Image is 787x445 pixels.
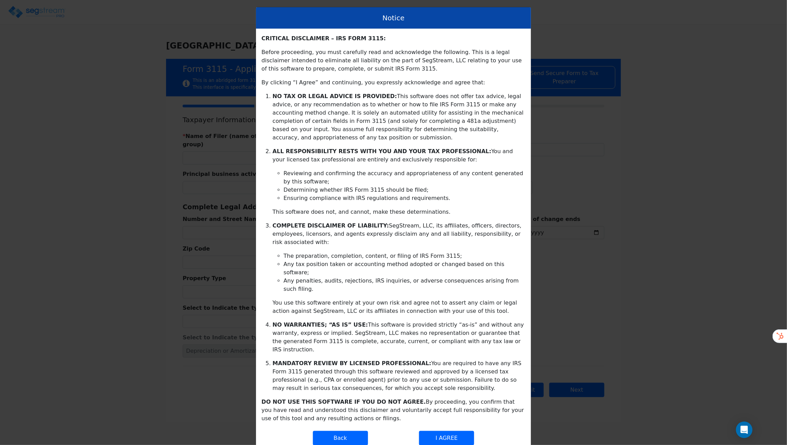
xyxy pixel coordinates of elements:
[273,222,389,229] b: COMPLETE DISCLAIMER OF LIABILITY:
[273,147,525,164] p: You and your licensed tax professional are entirely and exclusively responsible for:
[273,359,525,392] p: You are required to have any IRS Form 3115 generated through this software reviewed and approved ...
[284,277,525,293] li: Any penalties, audits, rejections, IRS inquiries, or adverse consequences arising from such filing.
[273,92,525,142] p: This software does not offer tax advice, legal advice, or any recommendation as to whether or how...
[736,422,753,438] div: Open Intercom Messenger
[262,399,426,405] b: DO NOT USE THIS SOFTWARE IF YOU DO NOT AGREE.
[273,321,525,354] p: This software is provided strictly “as-is” and without any warranty, express or implied. SegStrea...
[284,186,525,194] li: Determining whether IRS Form 3115 should be filed;
[262,398,525,423] p: By proceeding, you confirm that you have read and understood this disclaimer and voluntarily acce...
[262,78,525,87] p: By clicking “I Agree” and continuing, you expressly acknowledge and agree that:
[273,299,525,315] p: You use this software entirely at your own risk and agree not to assert any claim or legal action...
[382,13,405,23] h5: Notice
[284,169,525,186] li: Reviewing and confirming the accuracy and appropriateness of any content generated by this software;
[273,93,397,99] b: NO TAX OR LEGAL ADVICE IS PROVIDED:
[262,35,386,42] b: CRITICAL DISCLAIMER – IRS FORM 3115:
[284,252,525,260] li: The preparation, completion, content, or filing of IRS Form 3115;
[262,48,525,73] p: Before proceeding, you must carefully read and acknowledge the following. This is a legal disclai...
[273,321,368,328] b: NO WARRANTIES; “AS IS” USE:
[284,194,525,202] li: Ensuring compliance with IRS regulations and requirements.
[273,360,431,367] b: MANDATORY REVIEW BY LICENSED PROFESSIONAL:
[284,260,525,277] li: Any tax position taken or accounting method adopted or changed based on this software;
[273,148,491,155] b: ALL RESPONSIBILITY RESTS WITH YOU AND YOUR TAX PROFESSIONAL:
[273,222,525,246] p: SegStream, LLC, its affiliates, officers, directors, employees, licensors, and agents expressly d...
[273,208,525,216] p: This software does not, and cannot, make these determinations.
